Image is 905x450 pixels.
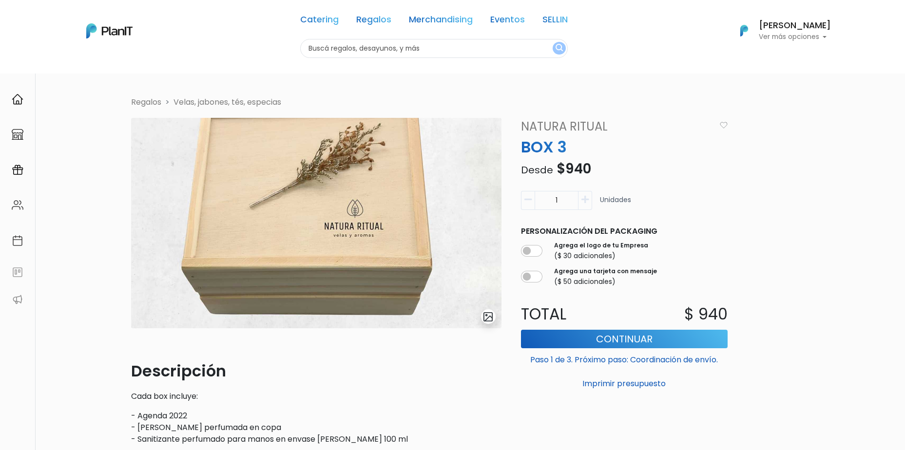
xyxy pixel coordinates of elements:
p: Paso 1 de 3. Próximo paso: Coordinación de envío. [521,350,728,366]
p: Cada box incluye: [131,391,501,402]
p: ($ 30 adicionales) [554,251,648,261]
img: PlanIt Logo [86,23,133,38]
img: campaigns-02234683943229c281be62815700db0a1741e53638e28bf9629b52c665b00959.svg [12,164,23,176]
img: heart_icon [720,122,728,129]
img: partners-52edf745621dab592f3b2c58e3bca9d71375a7ef29c3b500c9f145b62cc070d4.svg [12,294,23,305]
a: Merchandising [409,16,473,27]
p: - Agenda 2022 - [PERSON_NAME] perfumada en copa - Sanitizante perfumado para manos en envase [PER... [131,410,501,445]
p: BOX 3 [515,135,733,159]
a: Eventos [490,16,525,27]
p: Total [515,302,624,326]
img: marketplace-4ceaa7011d94191e9ded77b95e3339b90024bf715f7c57f8cf31f2d8c509eaba.svg [12,129,23,140]
p: $ 940 [684,302,728,326]
nav: breadcrumb [125,96,780,110]
span: Desde [521,163,553,177]
a: Regalos [356,16,391,27]
a: Velas, jabones, tés, especias [173,96,281,108]
button: PlanIt Logo [PERSON_NAME] Ver más opciones [728,18,831,43]
img: search_button-432b6d5273f82d61273b3651a40e1bd1b912527efae98b1b7a1b2c0702e16a8d.svg [556,44,563,53]
li: Regalos [131,96,161,108]
input: Buscá regalos, desayunos, y más [300,39,568,58]
p: Unidades [600,195,631,214]
a: Natura Ritual [515,118,715,135]
p: Ver más opciones [759,34,831,40]
button: Continuar [521,330,728,348]
span: $940 [557,159,591,178]
p: Personalización del packaging [521,225,728,237]
button: Imprimir presupuesto [521,375,728,392]
img: WhatsApp_Image_2021-10-19_at_21.03.51.jpeg [131,118,501,328]
img: calendar-87d922413cdce8b2cf7b7f5f62616a5cf9e4887200fb71536465627b3292af00.svg [12,235,23,246]
img: feedback-78b5a0c8f98aac82b08bfc38622c3050aee476f2c9584af64705fc4e61158814.svg [12,266,23,278]
p: ($ 50 adicionales) [554,277,657,287]
p: Descripción [131,359,501,383]
label: Agrega una tarjeta con mensaje [554,267,657,276]
a: Catering [300,16,339,27]
img: people-662611757002400ad9ed0e3c099ab2801c6687ba6c219adb57efc949bc21e19d.svg [12,199,23,211]
img: home-e721727adea9d79c4d83392d1f703f7f8bce08238fde08b1acbfd93340b81755.svg [12,94,23,105]
a: SELLIN [542,16,568,27]
label: Agrega el logo de tu Empresa [554,241,648,250]
img: gallery-light [482,311,494,322]
h6: [PERSON_NAME] [759,21,831,30]
img: PlanIt Logo [733,20,755,41]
